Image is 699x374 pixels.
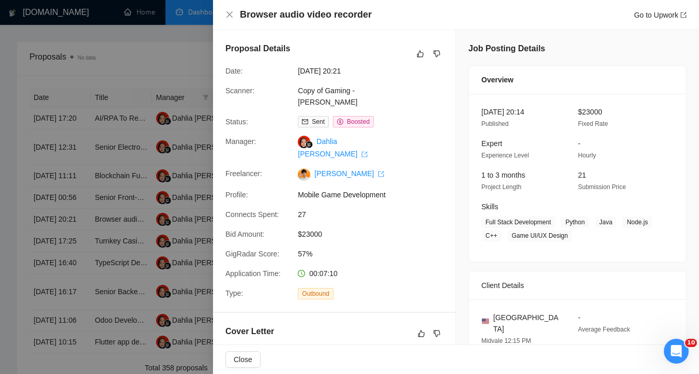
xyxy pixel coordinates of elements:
span: Freelancer: [225,169,262,178]
span: like [417,50,424,58]
button: Close [225,351,261,368]
button: like [414,48,427,60]
span: Sent [312,118,325,125]
span: Bid Amount: [225,230,265,238]
img: c1TF_BkRdtRZzeMk_zO0Sn0OhPNHplqChg5CyTOfbbnrMliQ9w3-Dc_5Fq3OHv-S0B [298,168,310,181]
span: Full Stack Development [481,217,555,228]
span: [DATE] 20:14 [481,108,524,116]
span: Overview [481,74,513,85]
span: C++ [481,230,502,241]
h5: Job Posting Details [468,42,545,55]
span: [DATE] 20:21 [298,65,453,77]
span: 00:07:10 [309,269,338,278]
span: Outbound [298,288,333,299]
span: [GEOGRAPHIC_DATA] [493,312,561,335]
span: dislike [433,329,440,338]
span: Java [595,217,616,228]
div: Client Details [481,271,674,299]
iframe: Intercom live chat [664,339,689,364]
span: Average Feedback [578,326,630,333]
img: gigradar-bm.png [306,141,313,148]
span: $23000 [578,108,602,116]
span: 1 to 3 months [481,171,525,179]
span: export [680,12,687,18]
span: Node.js [622,217,652,228]
span: 27 [298,209,453,220]
span: Python [561,217,589,228]
span: 21 [578,171,586,179]
span: export [378,171,384,177]
span: Date: [225,67,242,75]
span: export [361,151,368,157]
h5: Cover Letter [225,325,274,338]
span: like [418,329,425,338]
img: 🇺🇸 [482,318,489,325]
span: Fixed Rate [578,120,608,127]
span: Hourly [578,152,596,159]
span: Skills [481,203,498,211]
span: $23000 [298,228,453,240]
span: 10 [685,339,697,347]
span: Published [481,120,509,127]
a: Go to Upworkexport [634,11,687,19]
span: dislike [433,50,440,58]
button: dislike [431,327,443,340]
button: dislike [431,48,443,60]
span: Project Length [481,183,521,191]
span: Game UI/UX Design [508,230,572,241]
span: close [225,10,234,19]
span: dollar [337,119,343,125]
span: Profile: [225,191,248,199]
span: Boosted [347,118,370,125]
a: Dahlia [PERSON_NAME] export [298,137,368,158]
span: mail [302,119,308,125]
span: Application Time: [225,269,281,278]
button: Close [225,10,234,19]
span: - [578,139,581,148]
span: Manager: [225,137,256,146]
span: - [578,313,581,322]
span: Submission Price [578,183,626,191]
h4: Browser audio video recorder [240,8,372,21]
a: [PERSON_NAME] export [314,169,384,178]
span: Mobile Game Development [298,189,453,200]
button: like [415,327,428,340]
span: clock-circle [298,270,305,277]
span: GigRadar Score: [225,250,279,258]
h5: Proposal Details [225,42,290,55]
a: Copy of Gaming - [PERSON_NAME] [298,87,357,106]
span: Scanner: [225,87,254,95]
span: Midvale 12:15 PM [481,337,531,344]
span: Connects Spent: [225,210,279,219]
span: Type: [225,289,243,297]
span: Experience Level [481,152,529,159]
span: Close [234,354,252,365]
span: 57% [298,248,453,260]
span: Status: [225,118,248,126]
span: Expert [481,139,502,148]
